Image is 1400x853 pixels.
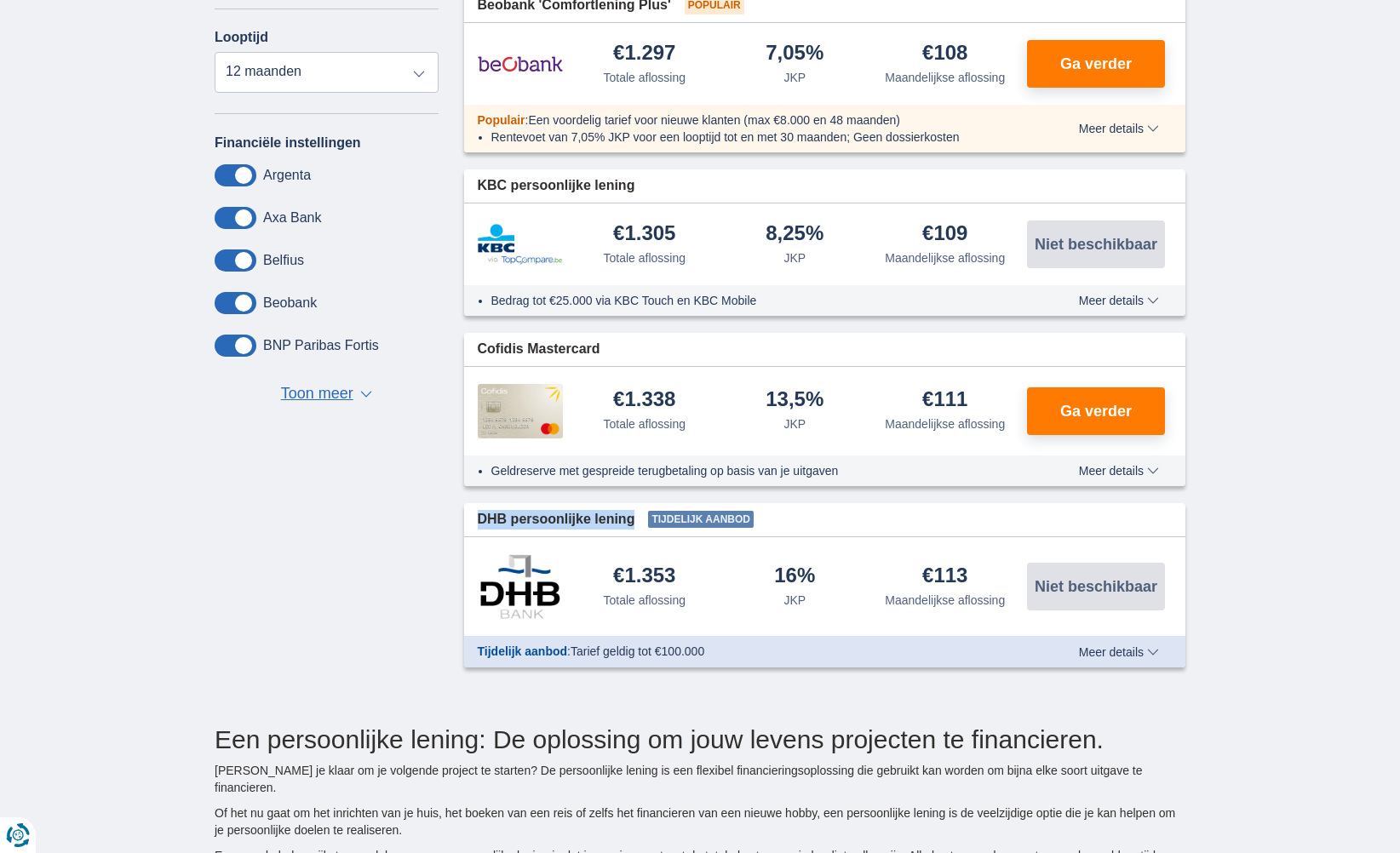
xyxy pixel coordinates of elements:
[478,554,563,619] img: product.pl.alt DHB Bank
[1035,237,1157,252] span: Niet beschikbaar
[1027,387,1165,435] button: Ga verder
[571,644,704,658] span: Tarief geldig tot €100.000
[1027,563,1165,610] button: Niet beschikbaar
[1027,220,1165,268] button: Niet beschikbaar
[491,292,1017,309] li: Bedrag tot €25.000 via KBC Touch en KBC Mobile
[281,383,353,405] span: Toon meer
[215,762,1185,796] p: [PERSON_NAME] je klaar om je volgende project te starten? De persoonlijke lening is een flexibel ...
[1066,645,1172,659] button: Meer details
[263,168,311,183] label: Argenta
[603,415,686,432] div: Totale aflossing
[464,643,1030,660] div: :
[263,253,304,268] label: Belfius
[885,69,1005,86] div: Maandelijkse aflossing
[215,725,1185,753] h2: Een persoonlijke lening: De oplossing om jouw levens projecten te financieren.
[613,389,675,412] div: €1.338
[613,565,675,588] div: €1.353
[215,804,1185,839] p: Of het nu gaat om het inrichten van je huis, het boeken van een reis of zelfs het financieren van...
[360,391,372,398] span: ▼
[783,592,806,609] div: JKP
[263,338,379,353] label: BNP Paribas Fortis
[478,176,635,196] span: KBC persoonlijke lening
[491,462,1017,479] li: Geldreserve met gespreide terugbetaling op basis van je uitgaven
[766,43,823,66] div: 7,05%
[922,223,967,246] div: €109
[613,223,675,246] div: €1.305
[1066,464,1172,478] button: Meer details
[766,389,823,412] div: 13,5%
[478,224,563,265] img: product.pl.alt KBC
[1027,40,1165,88] button: Ga verder
[922,43,967,66] div: €108
[783,249,806,266] div: JKP
[1079,646,1159,658] span: Meer details
[478,384,563,438] img: product.pl.alt Cofidis CC
[478,340,600,359] span: Cofidis Mastercard
[528,113,900,127] span: Een voordelig tarief voor nieuwe klanten (max €8.000 en 48 maanden)
[603,69,686,86] div: Totale aflossing
[766,223,823,246] div: 8,25%
[885,415,1005,432] div: Maandelijkse aflossing
[478,43,563,85] img: product.pl.alt Beobank
[263,210,321,226] label: Axa Bank
[491,129,1017,146] li: Rentevoet van 7,05% JKP voor een looptijd tot en met 30 maanden; Geen dossierkosten
[478,113,525,127] span: Populair
[215,30,268,45] label: Looptijd
[922,389,967,412] div: €111
[1060,56,1132,72] span: Ga verder
[648,511,754,528] span: Tijdelijk aanbod
[783,415,806,432] div: JKP
[922,565,967,588] div: €113
[478,510,635,530] span: DHB persoonlijke lening
[1079,295,1159,306] span: Meer details
[1066,122,1172,135] button: Meer details
[464,112,1030,129] div: :
[1079,465,1159,477] span: Meer details
[263,295,317,311] label: Beobank
[603,249,686,266] div: Totale aflossing
[276,382,377,406] button: Toon meer ▼
[1035,579,1157,594] span: Niet beschikbaar
[613,43,675,66] div: €1.297
[783,69,806,86] div: JKP
[603,592,686,609] div: Totale aflossing
[774,565,815,588] div: 16%
[885,592,1005,609] div: Maandelijkse aflossing
[1060,404,1132,419] span: Ga verder
[1079,123,1159,135] span: Meer details
[215,135,361,151] label: Financiële instellingen
[1066,294,1172,307] button: Meer details
[478,644,568,658] span: Tijdelijk aanbod
[885,249,1005,266] div: Maandelijkse aflossing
